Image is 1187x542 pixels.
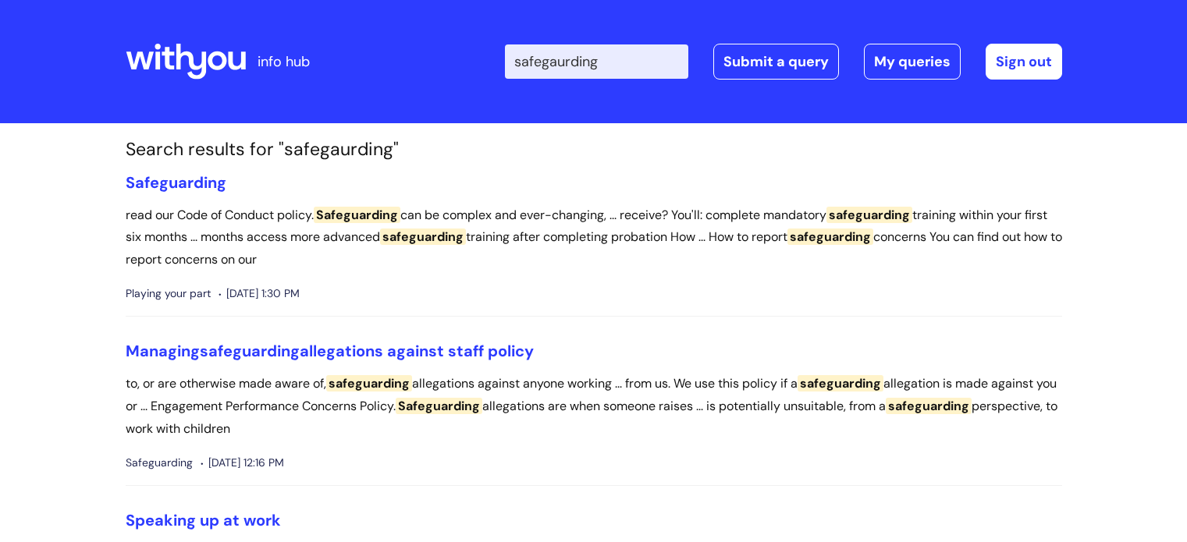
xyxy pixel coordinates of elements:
[886,398,972,414] span: safeguarding
[986,44,1062,80] a: Sign out
[258,49,310,74] p: info hub
[126,139,1062,161] h1: Search results for "safegaurding"
[219,284,300,303] span: [DATE] 1:30 PM
[380,228,466,245] span: safeguarding
[713,44,839,80] a: Submit a query
[126,341,534,361] a: Managingsafeguardingallegations against staff policy
[126,172,226,193] a: Safeguarding
[798,375,883,391] span: safeguarding
[201,453,284,473] span: [DATE] 12:16 PM
[505,44,688,79] input: Search
[126,284,211,303] span: Playing your part
[826,207,912,223] span: safeguarding
[505,44,1062,80] div: | -
[200,341,300,361] span: safeguarding
[396,398,482,414] span: Safeguarding
[126,453,193,473] span: Safeguarding
[787,228,873,245] span: safeguarding
[126,510,281,530] a: Speaking up at work
[864,44,961,80] a: My queries
[126,204,1062,271] p: read our Code of Conduct policy. can be complex and ever-changing, ... receive? You'll: complete ...
[326,375,412,391] span: safeguarding
[314,207,400,223] span: Safeguarding
[126,373,1062,440] p: to, or are otherwise made aware of, allegations against anyone working ... from us. We use this p...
